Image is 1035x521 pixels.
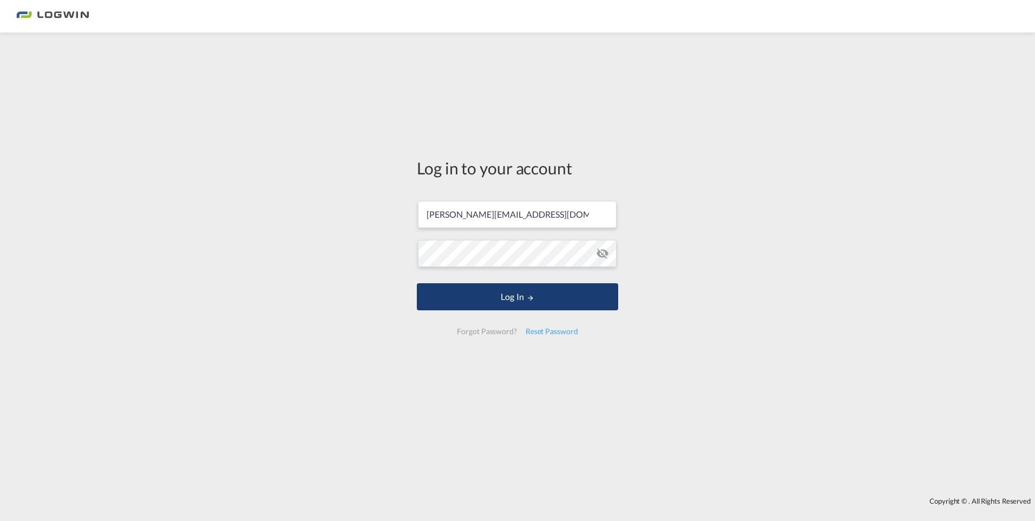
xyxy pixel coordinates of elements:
button: LOGIN [417,283,618,310]
img: bc73a0e0d8c111efacd525e4c8ad7d32.png [16,4,89,29]
md-icon: icon-eye-off [596,247,609,260]
div: Reset Password [521,322,582,341]
div: Log in to your account [417,157,618,179]
div: Forgot Password? [453,322,521,341]
input: Enter email/phone number [418,201,617,228]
